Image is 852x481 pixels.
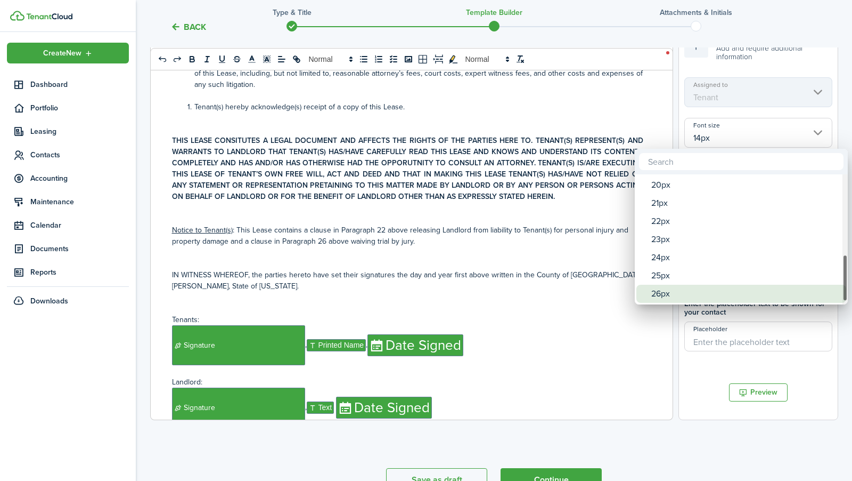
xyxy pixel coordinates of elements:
div: 24px [651,248,840,267]
div: 25px [651,267,840,285]
input: Search [639,153,843,170]
mbsc-wheel: Font size [635,174,848,304]
div: 21px [651,194,840,212]
div: 26px [651,285,840,303]
div: 22px [651,212,840,230]
div: 23px [651,230,840,248]
div: 20px [651,176,840,194]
